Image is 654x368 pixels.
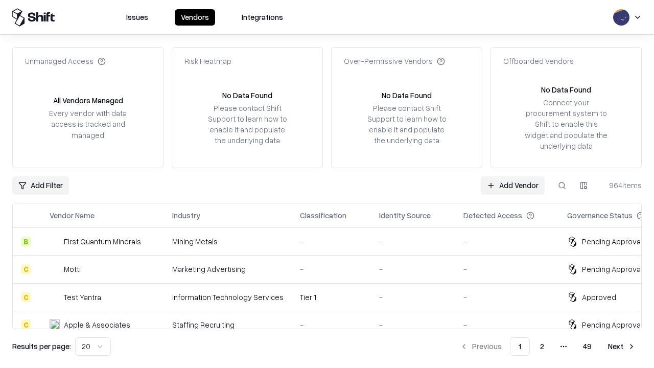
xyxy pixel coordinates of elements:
div: Pending Approval [582,236,642,247]
button: Vendors [175,9,215,26]
div: Every vendor with data access is tracked and managed [45,108,130,140]
div: No Data Found [382,90,432,101]
div: Pending Approval [582,264,642,274]
button: Next [602,337,642,356]
div: - [300,319,363,330]
div: - [463,236,551,247]
div: Approved [582,292,616,303]
div: Apple & Associates [64,319,130,330]
img: First Quantum Minerals [50,237,60,247]
div: Risk Heatmap [184,56,231,66]
div: - [300,264,363,274]
img: Apple & Associates [50,319,60,330]
div: No Data Found [541,84,591,95]
div: - [300,236,363,247]
a: Add Vendor [481,176,545,195]
div: Detected Access [463,210,522,221]
div: Classification [300,210,346,221]
div: C [21,319,31,330]
div: Identity Source [379,210,431,221]
div: Information Technology Services [172,292,284,303]
div: Offboarded Vendors [503,56,574,66]
div: - [379,264,447,274]
div: - [463,319,551,330]
div: Please contact Shift Support to learn how to enable it and populate the underlying data [364,103,449,146]
div: No Data Found [222,90,272,101]
button: Issues [120,9,154,26]
div: - [463,292,551,303]
div: - [379,236,447,247]
div: Governance Status [567,210,633,221]
div: Pending Approval [582,319,642,330]
div: Staffing Recruiting [172,319,284,330]
nav: pagination [454,337,642,356]
div: - [463,264,551,274]
img: Test Yantra [50,292,60,302]
div: C [21,292,31,302]
div: - [379,292,447,303]
p: Results per page: [12,341,71,352]
div: Tier 1 [300,292,363,303]
div: Mining Metals [172,236,284,247]
button: 49 [575,337,600,356]
div: Marketing Advertising [172,264,284,274]
button: 1 [510,337,530,356]
div: All Vendors Managed [53,95,123,106]
div: Please contact Shift Support to learn how to enable it and populate the underlying data [205,103,290,146]
div: Industry [172,210,200,221]
div: First Quantum Minerals [64,236,141,247]
div: Unmanaged Access [25,56,106,66]
div: B [21,237,31,247]
img: Motti [50,264,60,274]
div: Vendor Name [50,210,95,221]
div: Test Yantra [64,292,101,303]
div: Connect your procurement system to Shift to enable this widget and populate the underlying data [524,97,609,151]
div: C [21,264,31,274]
div: Over-Permissive Vendors [344,56,445,66]
div: Motti [64,264,81,274]
button: Integrations [236,9,289,26]
button: 2 [532,337,552,356]
div: - [379,319,447,330]
button: Add Filter [12,176,69,195]
div: 964 items [601,180,642,191]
